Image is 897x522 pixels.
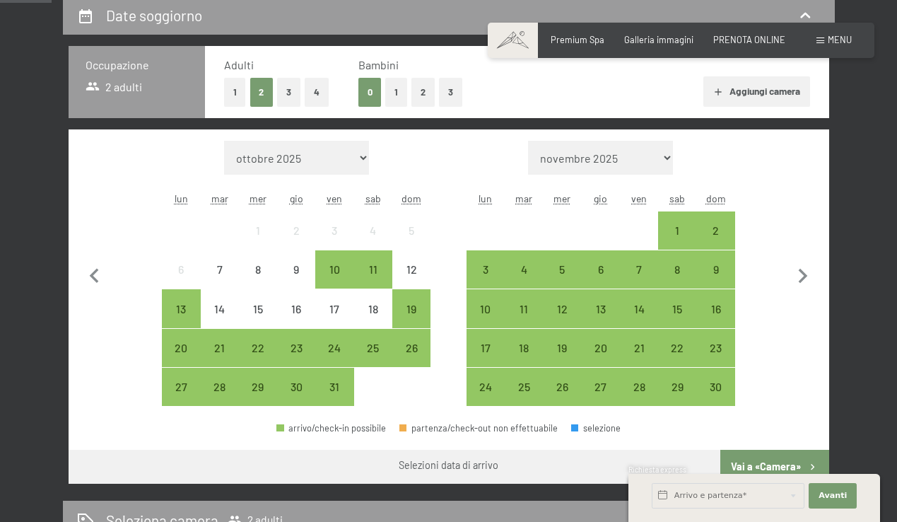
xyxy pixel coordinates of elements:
div: arrivo/check-in possibile [467,250,505,289]
div: arrivo/check-in possibile [315,329,353,367]
div: arrivo/check-in possibile [543,368,581,406]
div: 16 [698,303,733,339]
div: Tue Oct 21 2025 [201,329,239,367]
div: Wed Oct 01 2025 [239,211,277,250]
div: arrivo/check-in possibile [696,250,734,289]
span: PRENOTA ONLINE [713,34,785,45]
div: 22 [659,342,695,378]
div: arrivo/check-in possibile [162,329,200,367]
div: 30 [279,381,314,417]
div: 14 [202,303,238,339]
div: Fri Oct 31 2025 [315,368,353,406]
div: 9 [698,264,733,299]
div: arrivo/check-in possibile [162,289,200,327]
div: Tue Oct 07 2025 [201,250,239,289]
div: Mon Nov 24 2025 [467,368,505,406]
div: Sat Oct 04 2025 [354,211,392,250]
div: 12 [394,264,429,299]
div: 21 [202,342,238,378]
div: Mon Oct 06 2025 [162,250,200,289]
div: arrivo/check-in possibile [620,329,658,367]
span: Avanti [819,490,847,501]
div: 2 [698,225,733,260]
div: arrivo/check-in non effettuabile [201,289,239,327]
div: 7 [202,264,238,299]
div: 5 [394,225,429,260]
div: 26 [544,381,580,417]
div: 1 [659,225,695,260]
div: Mon Oct 20 2025 [162,329,200,367]
a: Galleria immagini [624,34,693,45]
div: 18 [506,342,541,378]
div: arrivo/check-in possibile [543,250,581,289]
abbr: sabato [669,192,685,204]
button: Aggiungi camera [703,76,810,108]
div: arrivo/check-in possibile [620,250,658,289]
div: 2 [279,225,314,260]
div: 19 [394,303,429,339]
div: 27 [163,381,199,417]
div: Sat Oct 18 2025 [354,289,392,327]
div: Sun Oct 26 2025 [392,329,430,367]
div: Thu Nov 13 2025 [582,289,620,327]
abbr: lunedì [175,192,188,204]
div: 9 [279,264,314,299]
div: 15 [240,303,276,339]
span: Premium Spa [551,34,604,45]
abbr: domenica [401,192,421,204]
div: arrivo/check-in possibile [582,368,620,406]
div: Fri Nov 21 2025 [620,329,658,367]
div: arrivo/check-in possibile [543,289,581,327]
abbr: mercoledì [553,192,570,204]
div: 10 [468,303,503,339]
div: arrivo/check-in non effettuabile [239,250,277,289]
div: arrivo/check-in possibile [658,289,696,327]
div: 11 [356,264,391,299]
div: Tue Nov 11 2025 [505,289,543,327]
abbr: lunedì [479,192,492,204]
div: Wed Oct 15 2025 [239,289,277,327]
div: arrivo/check-in possibile [658,250,696,289]
div: arrivo/check-in possibile [582,250,620,289]
div: 1 [240,225,276,260]
div: Thu Nov 20 2025 [582,329,620,367]
div: 6 [583,264,618,299]
button: 2 [411,78,435,107]
div: 26 [394,342,429,378]
div: 3 [317,225,352,260]
div: arrivo/check-in possibile [696,289,734,327]
div: 24 [317,342,352,378]
div: 20 [163,342,199,378]
button: 3 [439,78,462,107]
abbr: giovedì [594,192,607,204]
div: 16 [279,303,314,339]
div: 23 [279,342,314,378]
div: 8 [240,264,276,299]
abbr: martedì [515,192,532,204]
div: arrivo/check-in possibile [392,289,430,327]
div: 23 [698,342,733,378]
div: 4 [506,264,541,299]
div: arrivo/check-in possibile [239,368,277,406]
button: 1 [224,78,246,107]
div: arrivo/check-in possibile [201,368,239,406]
div: arrivo/check-in possibile [696,329,734,367]
div: Fri Oct 10 2025 [315,250,353,289]
div: arrivo/check-in non effettuabile [315,211,353,250]
div: Fri Nov 07 2025 [620,250,658,289]
div: 13 [583,303,618,339]
div: arrivo/check-in possibile [277,329,315,367]
div: 18 [356,303,391,339]
div: selezione [571,424,621,433]
div: Wed Oct 29 2025 [239,368,277,406]
div: arrivo/check-in non effettuabile [354,289,392,327]
div: arrivo/check-in possibile [696,368,734,406]
div: Wed Nov 12 2025 [543,289,581,327]
div: Fri Oct 17 2025 [315,289,353,327]
div: arrivo/check-in possibile [505,250,543,289]
div: arrivo/check-in possibile [315,250,353,289]
span: Bambini [358,58,399,71]
abbr: mercoledì [250,192,266,204]
div: partenza/check-out non effettuabile [399,424,558,433]
div: Wed Oct 08 2025 [239,250,277,289]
